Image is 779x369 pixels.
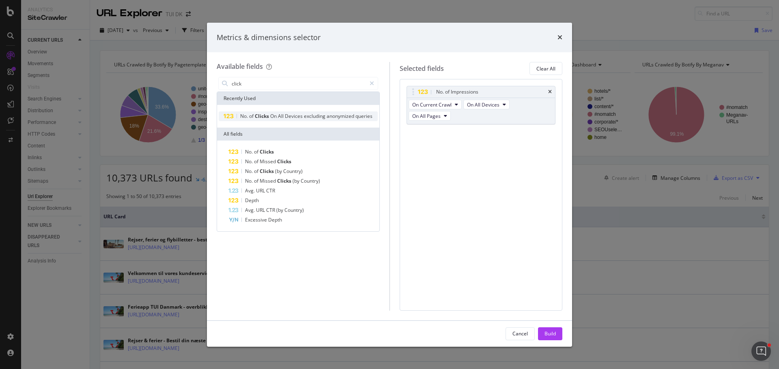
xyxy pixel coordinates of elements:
[207,23,572,347] div: modal
[278,113,285,119] span: All
[548,90,552,94] div: times
[301,177,320,184] span: Country)
[217,62,263,71] div: Available fields
[245,187,256,194] span: Avg.
[293,177,301,184] span: (by
[256,207,266,213] span: URL
[355,113,372,119] span: queries
[249,113,255,119] span: of
[217,32,321,43] div: Metrics & dimensions selector
[538,327,562,340] button: Build
[270,113,278,119] span: On
[284,207,304,213] span: Country)
[327,113,355,119] span: anonymized
[276,207,284,213] span: (by
[412,101,452,108] span: On Current Crawl
[277,158,291,165] span: Clicks
[254,148,260,155] span: of
[467,101,499,108] span: On All Devices
[506,327,535,340] button: Cancel
[436,88,478,96] div: No. of Impressions
[751,341,771,361] iframe: Intercom live chat
[266,187,275,194] span: CTR
[260,158,277,165] span: Missed
[254,177,260,184] span: of
[254,168,260,175] span: of
[260,177,277,184] span: Missed
[529,62,562,75] button: Clear All
[285,113,304,119] span: Devices
[245,177,254,184] span: No.
[304,113,327,119] span: excluding
[231,77,366,90] input: Search by field name
[240,113,249,119] span: No.
[557,32,562,43] div: times
[245,207,256,213] span: Avg.
[544,330,556,337] div: Build
[463,100,510,109] button: On All Devices
[245,197,259,204] span: Depth
[217,128,379,141] div: All fields
[283,168,303,175] span: Country)
[245,148,254,155] span: No.
[400,64,444,73] div: Selected fields
[245,168,254,175] span: No.
[268,216,282,223] span: Depth
[277,177,293,184] span: Clicks
[409,100,462,109] button: On Current Crawl
[412,113,441,119] span: On All Pages
[407,86,556,124] div: No. of ImpressionstimesOn Current CrawlOn All DevicesOn All Pages
[217,92,379,105] div: Recently Used
[245,216,268,223] span: Excessive
[256,187,266,194] span: URL
[266,207,276,213] span: CTR
[536,65,555,72] div: Clear All
[255,113,270,119] span: Clicks
[275,168,283,175] span: (by
[245,158,254,165] span: No.
[512,330,528,337] div: Cancel
[260,148,274,155] span: Clicks
[260,168,275,175] span: Clicks
[254,158,260,165] span: of
[409,111,451,121] button: On All Pages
